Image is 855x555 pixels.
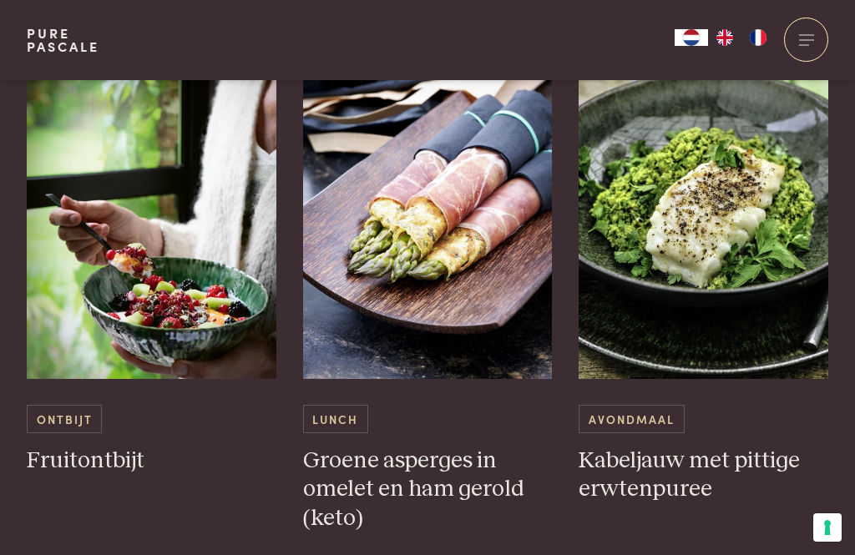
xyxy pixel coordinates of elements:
span: Lunch [303,405,368,432]
div: Language [675,29,708,46]
h3: Groene asperges in omelet en ham gerold (keto) [303,447,553,533]
h3: Fruitontbijt [27,447,276,476]
a: Fruitontbijt Ontbijt Fruitontbijt [27,45,276,476]
img: Kabeljauw met pittige erwtenpuree [579,45,828,379]
a: PurePascale [27,27,99,53]
aside: Language selected: Nederlands [675,29,775,46]
span: Avondmaal [579,405,684,432]
h3: Kabeljauw met pittige erwtenpuree [579,447,828,504]
img: Groene asperges in omelet en ham gerold (keto) [303,45,553,379]
a: Kabeljauw met pittige erwtenpuree Avondmaal Kabeljauw met pittige erwtenpuree [579,45,828,504]
a: FR [741,29,775,46]
a: EN [708,29,741,46]
img: Fruitontbijt [27,45,276,379]
ul: Language list [708,29,775,46]
span: Ontbijt [27,405,102,432]
button: Uw voorkeuren voor toestemming voor trackingtechnologieën [813,513,842,542]
a: Groene asperges in omelet en ham gerold (keto) Lunch Groene asperges in omelet en ham gerold (keto) [303,45,553,533]
a: NL [675,29,708,46]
